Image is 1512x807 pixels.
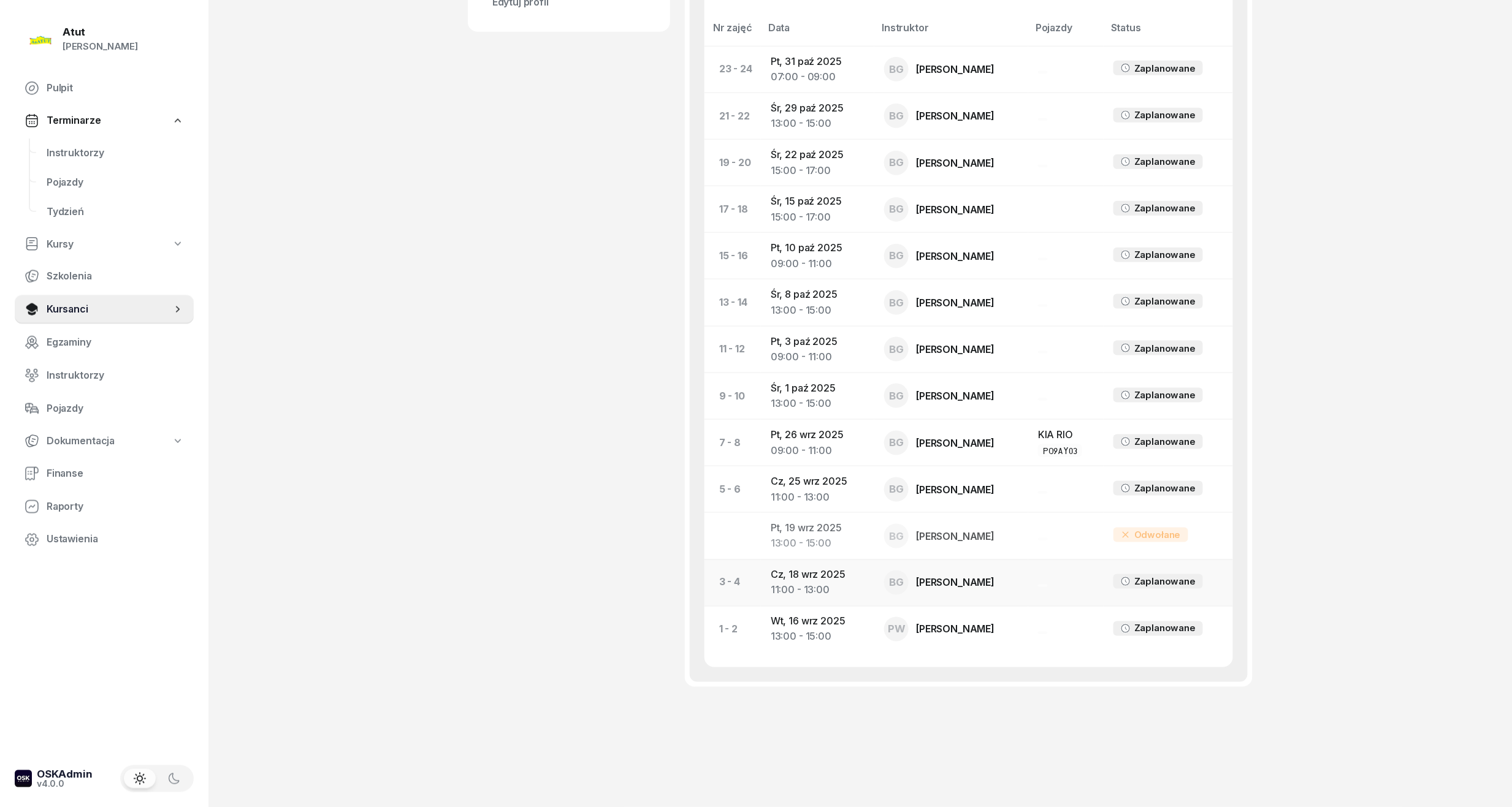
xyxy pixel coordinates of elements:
[761,559,874,606] td: Cz, 18 wrz 2025
[890,251,904,261] span: BG
[761,326,874,373] td: Pt, 3 paź 2025
[704,326,761,373] td: 11 - 12
[1134,107,1196,123] div: Zaplanowane
[890,438,904,448] span: BG
[761,93,874,139] td: Śr, 29 paź 2025
[771,69,865,85] div: 07:00 - 09:00
[37,168,194,197] a: Pojazdy
[37,779,93,788] div: v4.0.0
[47,80,184,96] span: Pulpit
[916,205,995,214] div: [PERSON_NAME]
[916,251,995,261] div: [PERSON_NAME]
[771,536,865,552] div: 13:00 - 15:00
[890,578,904,588] span: BG
[47,268,184,284] span: Szkolenia
[1134,621,1196,637] div: Zaplanowane
[916,391,995,401] div: [PERSON_NAME]
[761,420,874,466] td: Pt, 26 wrz 2025
[916,298,995,308] div: [PERSON_NAME]
[771,210,865,225] div: 15:00 - 17:00
[771,396,865,412] div: 13:00 - 15:00
[47,204,184,220] span: Tydzień
[890,157,904,168] span: BG
[890,111,904,121] span: BG
[1134,341,1196,357] div: Zaplanowane
[704,139,761,186] td: 19 - 20
[704,233,761,279] td: 15 - 16
[15,230,194,259] a: Kursy
[15,427,194,455] a: Dokumentacja
[15,770,32,787] img: logo-xs-dark@2x.png
[916,64,995,74] div: [PERSON_NAME]
[15,328,194,357] a: Egzaminy
[37,769,93,779] div: OSKAdmin
[704,20,761,46] th: Nr zajęć
[1134,154,1196,170] div: Zaplanowane
[704,46,761,93] td: 23 - 24
[63,27,138,37] div: Atut
[888,624,906,635] span: PW
[771,443,865,459] div: 09:00 - 11:00
[15,361,194,390] a: Instruktorzy
[47,301,172,317] span: Kursanci
[15,459,194,488] a: Finanse
[47,466,184,482] span: Finanse
[890,204,904,214] span: BG
[37,138,194,168] a: Instruktorzy
[916,438,995,448] div: [PERSON_NAME]
[1134,387,1196,403] div: Zaplanowane
[704,93,761,139] td: 21 - 22
[761,279,874,326] td: Śr, 8 paź 2025
[771,256,865,272] div: 09:00 - 11:00
[1038,427,1094,443] div: KIA RIO
[1113,528,1188,542] div: Odwołane
[15,107,194,135] a: Terminarze
[47,335,184,350] span: Egzaminy
[916,158,995,168] div: [PERSON_NAME]
[704,559,761,606] td: 3 - 4
[15,394,194,423] a: Pojazdy
[890,531,904,542] span: BG
[704,420,761,466] td: 7 - 8
[890,64,904,75] span: BG
[761,606,874,653] td: Wt, 16 wrz 2025
[47,499,184,515] span: Raporty
[761,466,874,513] td: Cz, 25 wrz 2025
[771,583,865,599] div: 11:00 - 13:00
[916,624,995,634] div: [PERSON_NAME]
[1104,20,1233,46] th: Status
[916,344,995,354] div: [PERSON_NAME]
[761,373,874,419] td: Śr, 1 paź 2025
[704,279,761,326] td: 13 - 14
[1134,574,1196,590] div: Zaplanowane
[916,485,995,494] div: [PERSON_NAME]
[15,262,194,291] a: Szkolenia
[890,344,904,355] span: BG
[771,163,865,179] div: 15:00 - 17:00
[761,139,874,186] td: Śr, 22 paź 2025
[1043,445,1077,456] div: PO9AY03
[1134,294,1196,309] div: Zaplanowane
[916,111,995,121] div: [PERSON_NAME]
[1134,200,1196,216] div: Zaplanowane
[47,237,74,252] span: Kursy
[771,303,865,319] div: 13:00 - 15:00
[15,74,194,103] a: Pulpit
[761,513,874,559] td: Pt, 19 wrz 2025
[15,525,194,555] a: Ustawienia
[37,197,194,227] a: Tydzień
[916,531,995,541] div: [PERSON_NAME]
[771,349,865,365] div: 09:00 - 11:00
[47,145,184,161] span: Instruktorzy
[704,466,761,513] td: 5 - 6
[890,391,904,401] span: BG
[890,298,904,308] span: BG
[704,606,761,653] td: 1 - 2
[47,113,101,129] span: Terminarze
[761,186,874,233] td: Śr, 15 paź 2025
[761,20,874,46] th: Data
[761,46,874,93] td: Pt, 31 paź 2025
[704,186,761,233] td: 17 - 18
[890,484,904,494] span: BG
[47,401,184,417] span: Pojazdy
